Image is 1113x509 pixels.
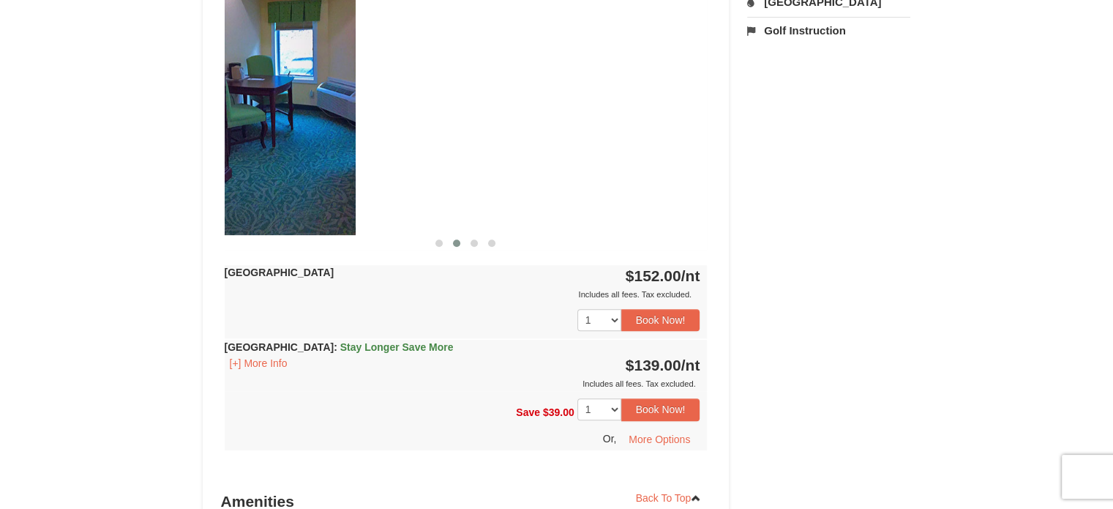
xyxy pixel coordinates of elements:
[747,17,910,44] a: Golf Instruction
[681,267,700,284] span: /nt
[225,267,334,278] strong: [GEOGRAPHIC_DATA]
[334,341,337,353] span: :
[626,357,681,374] span: $139.00
[626,487,711,509] a: Back To Top
[340,341,454,353] span: Stay Longer Save More
[225,341,454,353] strong: [GEOGRAPHIC_DATA]
[516,406,540,418] span: Save
[225,376,700,391] div: Includes all fees. Tax excluded.
[225,355,293,371] button: [+] More Info
[619,428,700,450] button: More Options
[621,398,700,420] button: Book Now!
[621,309,700,331] button: Book Now!
[225,287,700,302] div: Includes all fees. Tax excluded.
[543,406,574,418] span: $39.00
[626,267,700,284] strong: $152.00
[603,432,617,444] span: Or,
[681,357,700,374] span: /nt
